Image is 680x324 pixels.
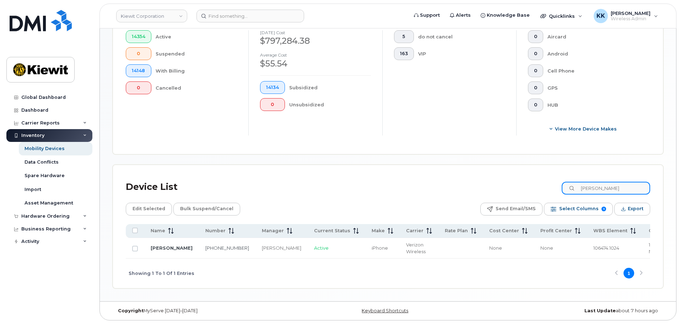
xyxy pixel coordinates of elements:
[406,242,426,254] span: Verizon Wireless
[528,81,543,94] button: 0
[151,228,165,234] span: Name
[289,81,371,94] div: Subsidized
[266,102,279,107] span: 0
[476,8,535,22] a: Knowledge Base
[262,245,301,251] div: [PERSON_NAME]
[480,203,543,216] button: Send Email/SMS
[418,30,505,43] div: do not cancel
[528,123,639,136] button: View More Device Makes
[534,68,537,74] span: 0
[132,68,145,74] span: 14148
[196,10,304,22] input: Find something...
[116,10,187,22] a: Kiewit Corporation
[132,85,145,91] span: 0
[535,9,587,23] div: Quicklinks
[132,34,145,39] span: 14354
[528,99,543,111] button: 0
[584,308,616,313] strong: Last Update
[593,228,627,234] span: WBS Element
[614,203,650,216] button: Export
[534,102,537,108] span: 0
[445,228,468,234] span: Rate Plan
[406,228,423,234] span: Carrier
[528,47,543,60] button: 0
[487,12,530,19] span: Knowledge Base
[547,47,639,60] div: Android
[549,13,575,19] span: Quicklinks
[528,30,543,43] button: 0
[126,178,178,196] div: Device List
[559,203,599,214] span: Select Columns
[289,98,371,111] div: Unsubsidized
[129,268,194,278] span: Showing 1 To 1 Of 1 Entries
[400,51,408,57] span: 163
[132,51,145,57] span: 0
[409,8,445,22] a: Support
[456,12,471,19] span: Alerts
[555,126,617,132] span: View More Device Makes
[260,35,371,47] div: $797,284.38
[400,34,408,39] span: 5
[534,51,537,57] span: 0
[180,203,233,214] span: Bulk Suspend/Cancel
[547,64,639,77] div: Cell Phone
[547,30,639,43] div: Aircard
[126,47,151,60] button: 0
[496,203,536,214] span: Send Email/SMS
[420,12,440,19] span: Support
[593,245,619,251] span: 106474.1024
[445,8,476,22] a: Alerts
[314,228,350,234] span: Current Status
[624,268,634,278] button: Page 1
[540,228,572,234] span: Profit Center
[260,58,371,70] div: $55.54
[262,228,284,234] span: Manager
[611,16,651,22] span: Wireless Admin
[534,85,537,91] span: 0
[260,53,371,57] h4: Average cost
[394,30,414,43] button: 5
[372,245,388,251] span: iPhone
[528,64,543,77] button: 0
[540,245,553,251] span: None
[394,47,414,60] button: 163
[362,308,408,313] a: Keyboard Shortcuts
[611,10,651,16] span: [PERSON_NAME]
[266,85,279,90] span: 14134
[156,81,237,94] div: Cancelled
[601,207,606,211] span: 9
[418,47,505,60] div: VIP
[372,228,385,234] span: Make
[151,245,193,251] a: [PERSON_NAME]
[260,30,371,35] h4: [DATE] cost
[534,34,537,39] span: 0
[597,12,605,20] span: KK
[173,203,240,216] button: Bulk Suspend/Cancel
[118,308,144,313] strong: Copyright
[126,30,151,43] button: 14354
[260,98,285,111] button: 0
[480,308,663,314] div: about 7 hours ago
[547,99,639,111] div: HUB
[649,249,662,254] span: None
[205,228,226,234] span: Number
[489,228,519,234] span: Cost Center
[156,64,237,77] div: With Billing
[133,203,165,214] span: Edit Selected
[126,203,172,216] button: Edit Selected
[547,81,639,94] div: GPS
[113,308,296,314] div: MyServe [DATE]–[DATE]
[156,30,237,43] div: Active
[544,203,613,216] button: Select Columns 9
[260,81,285,94] button: 14134
[205,245,249,251] a: [PHONE_NUMBER]
[489,245,502,251] span: None
[126,64,151,77] button: 14148
[649,242,659,248] span: 1003
[649,293,675,319] iframe: Messenger Launcher
[628,203,643,214] span: Export
[314,245,329,251] span: Active
[562,182,650,195] input: Search Device List ...
[589,9,663,23] div: Kelsey Keck
[156,47,237,60] div: Suspended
